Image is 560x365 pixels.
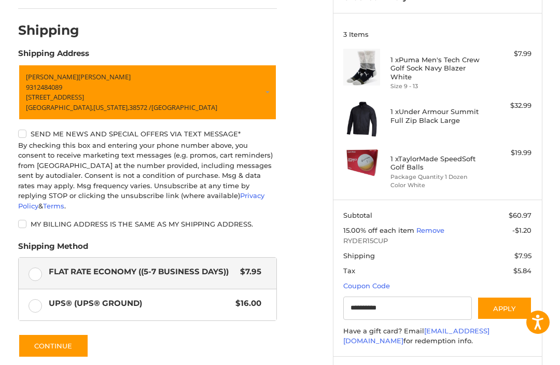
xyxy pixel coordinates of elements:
div: Have a gift card? Email for redemption info. [343,326,531,346]
h3: 3 Items [343,30,531,38]
div: $32.99 [484,101,531,111]
span: UPS® (UPS® Ground) [49,298,230,310]
span: RYDER15CUP [343,236,531,246]
label: My billing address is the same as my shipping address. [18,220,277,228]
h4: 1 x TaylorMade SpeedSoft Golf Balls [390,155,482,172]
button: Continue [18,334,89,358]
span: [US_STATE], [93,103,129,112]
span: [GEOGRAPHIC_DATA], [26,103,93,112]
li: Size 9 - 13 [390,82,482,91]
span: Subtotal [343,211,372,219]
span: [PERSON_NAME] [26,72,78,81]
span: Flat Rate Economy ((5-7 Business Days)) [49,266,235,278]
a: Enter or select a different address [18,64,277,120]
span: Tax [343,266,355,275]
span: $7.95 [235,266,261,278]
legend: Shipping Method [18,241,88,257]
input: Gift Certificate or Coupon Code [343,297,472,320]
h4: 1 x Puma Men's Tech Crew Golf Sock Navy Blazer White [390,55,482,81]
a: Coupon Code [343,282,390,290]
span: $5.84 [513,266,531,275]
span: [STREET_ADDRESS] [26,92,84,102]
span: Shipping [343,251,375,260]
span: -$1.20 [512,226,531,234]
div: $19.99 [484,148,531,158]
li: Package Quantity 1 Dozen [390,173,482,181]
span: 15.00% off each item [343,226,416,234]
span: $7.95 [514,251,531,260]
div: By checking this box and entering your phone number above, you consent to receive marketing text ... [18,141,277,212]
label: Send me news and special offers via text message* [18,130,277,138]
a: Remove [416,226,444,234]
span: $16.00 [230,298,261,310]
h2: Shipping [18,22,79,38]
button: Apply [477,297,532,320]
span: 38572 / [129,103,151,112]
div: $7.99 [484,49,531,59]
span: 9312484089 [26,82,62,92]
span: $60.97 [509,211,531,219]
a: Terms [43,202,64,210]
li: Color White [390,181,482,190]
legend: Shipping Address [18,48,89,64]
a: Privacy Policy [18,191,264,210]
span: [GEOGRAPHIC_DATA] [151,103,217,112]
span: [PERSON_NAME] [78,72,131,81]
h4: 1 x Under Armour Summit Full Zip Black Large [390,107,482,124]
